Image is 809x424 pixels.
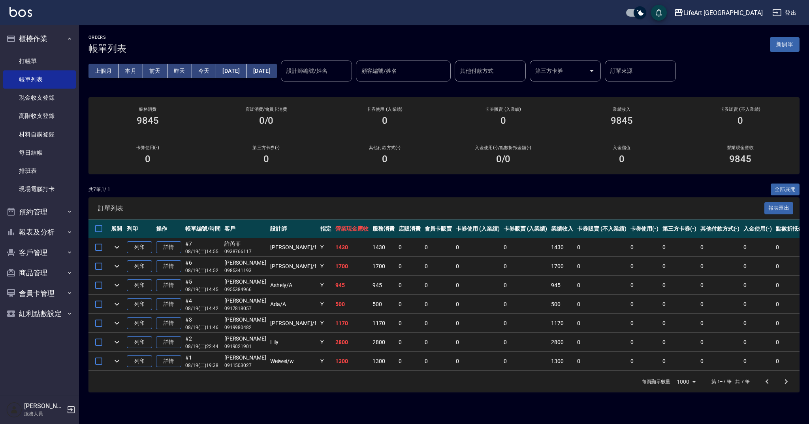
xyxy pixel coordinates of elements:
th: 其他付款方式(-) [698,220,742,238]
td: 0 [660,333,698,352]
h2: 店販消費 /會員卡消費 [216,107,316,112]
div: [PERSON_NAME] [224,297,266,305]
td: 0 [741,314,774,333]
th: 服務消費 [371,220,397,238]
td: Y [318,352,333,371]
img: Logo [9,7,32,17]
p: 08/19 (二) 11:46 [185,324,220,331]
td: 0 [423,238,454,257]
p: 0911503027 [224,362,266,369]
td: 0 [628,314,661,333]
td: 0 [628,295,661,314]
td: 0 [454,257,502,276]
td: 0 [575,295,628,314]
button: Open [585,64,598,77]
td: 0 [628,276,661,295]
button: 商品管理 [3,263,76,283]
td: 0 [660,314,698,333]
button: 列印 [127,298,152,310]
p: 08/19 (二) 14:52 [185,267,220,274]
td: [PERSON_NAME] /f [268,238,318,257]
h3: 0 [382,115,388,126]
td: 1430 [371,238,397,257]
button: [DATE] [247,64,277,78]
td: 0 [397,314,423,333]
p: 0955384966 [224,286,266,293]
div: LifeArt [GEOGRAPHIC_DATA] [683,8,763,18]
button: 列印 [127,355,152,367]
td: #4 [183,295,222,314]
h3: 0 [500,115,506,126]
td: 0 [628,238,661,257]
button: 櫃檯作業 [3,28,76,49]
td: 0 [575,257,628,276]
td: 0 [502,314,549,333]
div: [PERSON_NAME] [224,316,266,324]
th: 會員卡販賣 [423,220,454,238]
button: expand row [111,336,123,348]
td: 0 [502,333,549,352]
th: 卡券販賣 (不入業績) [575,220,628,238]
th: 設計師 [268,220,318,238]
button: 列印 [127,279,152,291]
td: Y [318,314,333,333]
td: 2800 [333,333,371,352]
td: 0 [423,295,454,314]
h2: 卡券販賣 (不入業績) [690,107,790,112]
button: 全部展開 [771,184,800,196]
h5: [PERSON_NAME] [24,402,64,410]
td: 0 [741,333,774,352]
p: 0919980482 [224,324,266,331]
td: 945 [371,276,397,295]
td: #2 [183,333,222,352]
h3: 9845 [611,115,633,126]
td: 0 [397,295,423,314]
td: 0 [698,314,742,333]
a: 詳情 [156,260,181,273]
h3: 0 [145,153,151,165]
td: 0 [741,295,774,314]
p: 服務人員 [24,410,64,417]
button: LifeArt [GEOGRAPHIC_DATA] [671,5,766,21]
button: save [651,5,667,21]
p: 0938766117 [224,248,266,255]
div: 1000 [674,371,699,392]
td: 0 [698,257,742,276]
a: 詳情 [156,336,181,348]
th: 列印 [125,220,154,238]
td: 0 [741,352,774,371]
h2: 入金儲值 [572,145,672,150]
td: 0 [660,238,698,257]
th: 第三方卡券(-) [660,220,698,238]
h3: 0 [738,115,743,126]
td: 0 [660,257,698,276]
td: 1430 [549,238,575,257]
td: 0 [575,238,628,257]
th: 入金使用(-) [741,220,774,238]
td: Ashely /A [268,276,318,295]
div: [PERSON_NAME] [224,335,266,343]
td: 0 [397,238,423,257]
p: 每頁顯示數量 [642,378,670,385]
h2: 卡券使用 (入業績) [335,107,435,112]
button: 新開單 [770,37,800,52]
td: 0 [502,352,549,371]
a: 新開單 [770,40,800,48]
td: Lily [268,333,318,352]
a: 詳情 [156,355,181,367]
h2: 卡券販賣 (入業績) [453,107,553,112]
td: 0 [397,257,423,276]
p: 08/19 (二) 19:38 [185,362,220,369]
h3: 0 [382,153,388,165]
td: 0 [660,276,698,295]
td: 0 [741,276,774,295]
p: 0917818057 [224,305,266,312]
td: 1300 [371,352,397,371]
th: 客戶 [222,220,268,238]
button: expand row [111,279,123,291]
div: [PERSON_NAME] [224,259,266,267]
td: 0 [502,238,549,257]
td: 0 [698,333,742,352]
a: 帳單列表 [3,70,76,89]
h2: 第三方卡券(-) [216,145,316,150]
